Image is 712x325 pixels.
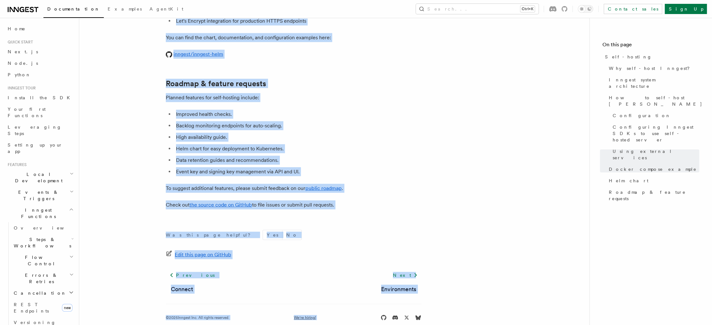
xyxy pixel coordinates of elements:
span: Flow Control [11,254,69,267]
a: Using external services [610,146,699,163]
span: Inngest Functions [5,207,69,220]
li: High availability guide. [174,133,421,142]
a: Roadmap & feature requests [606,186,699,204]
button: Flow Control [11,252,75,269]
a: AgentKit [146,2,187,17]
li: Data retention guides and recommendations. [174,156,421,165]
span: Local Development [5,171,70,184]
span: Python [8,72,31,77]
a: Node.js [5,57,75,69]
a: We're hiring! [294,315,316,320]
li: Improved health checks. [174,110,421,119]
span: new [62,304,73,312]
button: Cancellation [11,287,75,299]
span: Configuring Inngest SDKs to use self-hosted server [613,124,699,143]
span: Your first Functions [8,107,46,118]
span: Inngest tour [5,86,36,91]
a: Home [5,23,75,34]
span: Using external services [613,148,699,161]
span: Inngest system architecture [609,77,699,89]
span: Setting up your app [8,142,63,154]
a: Sign Up [665,4,707,14]
li: Let's Encrypt integration for production HTTPS endpoints [174,17,421,26]
a: Next [389,269,421,281]
span: Helm chart [609,178,648,184]
button: Search...Ctrl+K [416,4,539,14]
span: How to self-host [PERSON_NAME] [609,94,702,107]
a: REST Endpointsnew [11,299,75,317]
a: Helm chart [606,175,699,186]
span: Home [8,26,26,32]
button: Steps & Workflows [11,234,75,252]
span: Features [5,162,27,167]
a: Roadmap & feature requests [166,79,266,88]
span: Configuration [613,112,671,119]
a: inngest/inngest-helm [166,51,223,57]
button: Toggle dark mode [578,5,593,13]
a: Next.js [5,46,75,57]
a: Setting up your app [5,139,75,157]
a: Examples [104,2,146,17]
button: Errors & Retries [11,269,75,287]
span: Next.js [8,49,38,54]
a: Leveraging Steps [5,121,75,139]
a: Docker compose example [606,163,699,175]
span: Install the SDK [8,95,74,100]
li: Event key and signing key management via API and UI. [174,167,421,176]
h4: On this page [602,41,699,51]
a: Why self-host Inngest? [606,63,699,74]
span: Docker compose example [609,166,697,172]
a: Install the SDK [5,92,75,103]
a: Environments [381,285,416,294]
button: Inngest Functions [5,204,75,222]
a: Contact sales [604,4,662,14]
a: Documentation [43,2,104,18]
p: Was this page helpful? [166,232,255,238]
span: Overview [14,225,80,231]
button: Yes [263,230,282,240]
span: Documentation [47,6,100,11]
span: Events & Triggers [5,189,70,202]
li: Helm chart for easy deployment to Kubernetes. [174,144,421,153]
span: Steps & Workflows [11,236,71,249]
span: Leveraging Steps [8,125,62,136]
span: Cancellation [11,290,66,296]
a: Inngest system architecture [606,74,699,92]
div: © 2025 Inngest Inc. All rights reserved. [166,315,229,320]
a: Self-hosting [602,51,699,63]
a: Python [5,69,75,80]
span: Self-hosting [605,54,652,60]
p: You can find the chart, documentation, and configuration examples here: [166,33,421,42]
a: public roadmap [305,185,342,191]
button: Local Development [5,169,75,186]
span: Node.js [8,61,38,66]
span: Quick start [5,40,33,45]
p: To suggest additional features, please submit feedback on our . [166,184,421,193]
a: Configuration [610,110,699,121]
a: the source code on GitHub [189,202,252,208]
a: Configuring Inngest SDKs to use self-hosted server [610,121,699,146]
span: Errors & Retries [11,272,69,285]
a: How to self-host [PERSON_NAME] [606,92,699,110]
a: Your first Functions [5,103,75,121]
span: Why self-host Inngest? [609,65,694,72]
a: Edit this page on GitHub [166,250,231,259]
li: Backlog monitoring endpoints for auto-scaling. [174,121,421,130]
span: Versioning [14,320,56,325]
button: Events & Triggers [5,186,75,204]
a: Previous [166,269,218,281]
a: Connect [171,285,193,294]
span: Roadmap & feature requests [609,189,699,202]
kbd: Ctrl+K [520,6,535,12]
p: Planned features for self-hosting include: [166,93,421,102]
p: Check out to file issues or submit pull requests. [166,200,421,209]
span: Examples [108,6,142,11]
a: Overview [11,222,75,234]
span: Edit this page on GitHub [175,250,231,259]
span: AgentKit [149,6,183,11]
span: REST Endpoints [14,302,49,314]
button: No [282,230,302,240]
